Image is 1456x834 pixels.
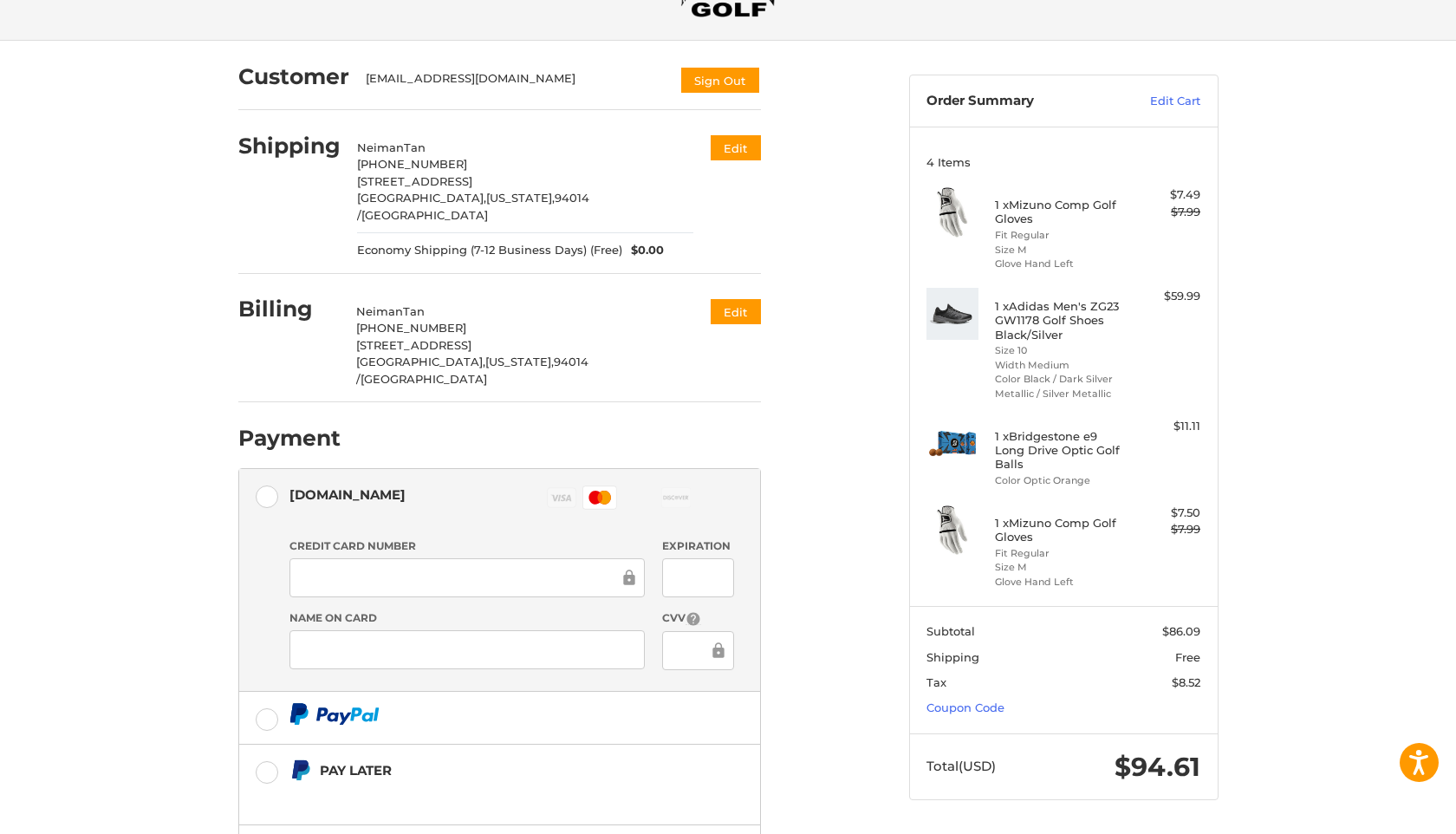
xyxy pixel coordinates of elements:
[995,228,1128,243] li: Fit Regular
[403,304,425,318] span: Tan
[289,480,406,509] div: [DOMAIN_NAME]
[995,257,1128,271] li: Glove Hand Left
[357,174,472,188] span: [STREET_ADDRESS]
[404,140,426,154] span: Tan
[995,473,1128,488] li: Color Optic Orange
[995,358,1128,373] li: Width Medium
[289,538,645,554] label: Credit Card Number
[357,191,486,205] span: [GEOGRAPHIC_DATA],
[361,208,488,222] span: [GEOGRAPHIC_DATA]
[357,191,589,222] span: 94014 /
[356,355,588,386] span: 94014 /
[356,355,485,368] span: [GEOGRAPHIC_DATA],
[1313,787,1456,834] iframe: Google Customer Reviews
[995,343,1128,358] li: Size 10
[1132,288,1200,305] div: $59.99
[356,321,466,335] span: [PHONE_NUMBER]
[995,546,1128,561] li: Fit Regular
[926,700,1004,714] a: Coupon Code
[356,338,471,352] span: [STREET_ADDRESS]
[1132,521,1200,538] div: $7.99
[289,703,380,725] img: PayPal icon
[995,299,1128,342] h4: 1 x Adidas Men's ZG23 GW1178 Golf Shoes Black/Silver
[366,70,662,94] div: [EMAIL_ADDRESS][DOMAIN_NAME]
[679,66,761,94] button: Sign Out
[711,135,761,160] button: Edit
[289,759,311,781] img: Pay Later icon
[357,242,622,259] span: Economy Shipping (7-12 Business Days) (Free)
[238,63,349,90] h2: Customer
[662,538,734,554] label: Expiration
[1115,751,1200,783] span: $94.61
[622,242,664,259] span: $0.00
[485,355,554,368] span: [US_STATE],
[1132,505,1200,522] div: $7.50
[662,610,734,627] label: CVV
[357,157,467,171] span: [PHONE_NUMBER]
[289,789,652,804] iframe: PayPal Message 1
[486,191,555,205] span: [US_STATE],
[1132,418,1200,435] div: $11.11
[926,675,946,689] span: Tax
[1132,204,1200,221] div: $7.99
[995,516,1128,544] h4: 1 x Mizuno Comp Golf Gloves
[926,758,996,774] span: Total (USD)
[926,155,1200,169] h3: 4 Items
[357,140,404,154] span: Neiman
[1132,186,1200,204] div: $7.49
[1172,675,1200,689] span: $8.52
[238,133,341,160] h2: Shipping
[926,650,979,664] span: Shipping
[995,560,1128,575] li: Size M
[995,575,1128,590] li: Glove Hand Left
[361,372,487,386] span: [GEOGRAPHIC_DATA]
[995,372,1128,401] li: Color Black / Dark Silver Metallic / Silver Metallic
[356,304,403,318] span: Neiman
[1113,93,1200,110] a: Edit Cart
[995,429,1128,472] h4: 1 x Bridgestone e9 Long Drive Optic Golf Balls
[995,243,1128,257] li: Size M
[1175,650,1200,664] span: Free
[926,93,1113,110] h3: Order Summary
[238,296,340,323] h2: Billing
[1162,624,1200,638] span: $86.09
[238,425,341,452] h2: Payment
[711,299,761,324] button: Edit
[926,624,975,638] span: Subtotal
[289,610,645,626] label: Name on Card
[320,756,652,785] div: Pay Later
[995,198,1128,226] h4: 1 x Mizuno Comp Golf Gloves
